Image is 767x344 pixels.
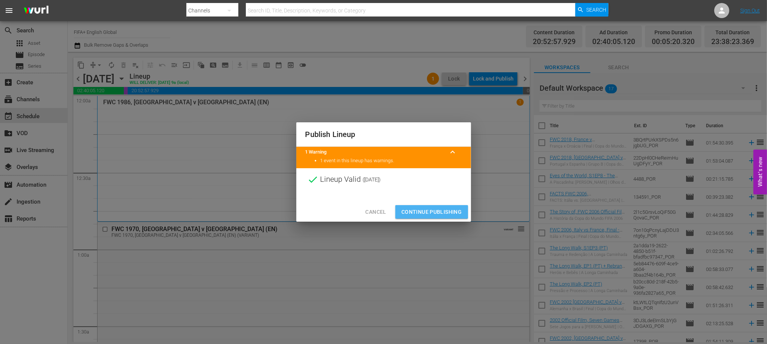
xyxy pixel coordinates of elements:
[5,6,14,15] span: menu
[753,150,767,195] button: Open Feedback Widget
[395,205,468,219] button: Continue Publishing
[305,128,462,140] h2: Publish Lineup
[359,205,392,219] button: Cancel
[296,168,471,191] div: Lineup Valid
[305,149,444,156] title: 1 Warning
[18,2,54,20] img: ans4CAIJ8jUAAAAAAAAAAAAAAAAAAAAAAAAgQb4GAAAAAAAAAAAAAAAAAAAAAAAAJMjXAAAAAAAAAAAAAAAAAAAAAAAAgAT5G...
[586,3,606,17] span: Search
[320,157,462,164] li: 1 event in this lineup has warnings.
[740,8,760,14] a: Sign Out
[401,207,462,217] span: Continue Publishing
[448,148,457,157] span: keyboard_arrow_up
[365,207,386,217] span: Cancel
[444,143,462,161] button: keyboard_arrow_up
[363,174,381,185] span: ( [DATE] )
